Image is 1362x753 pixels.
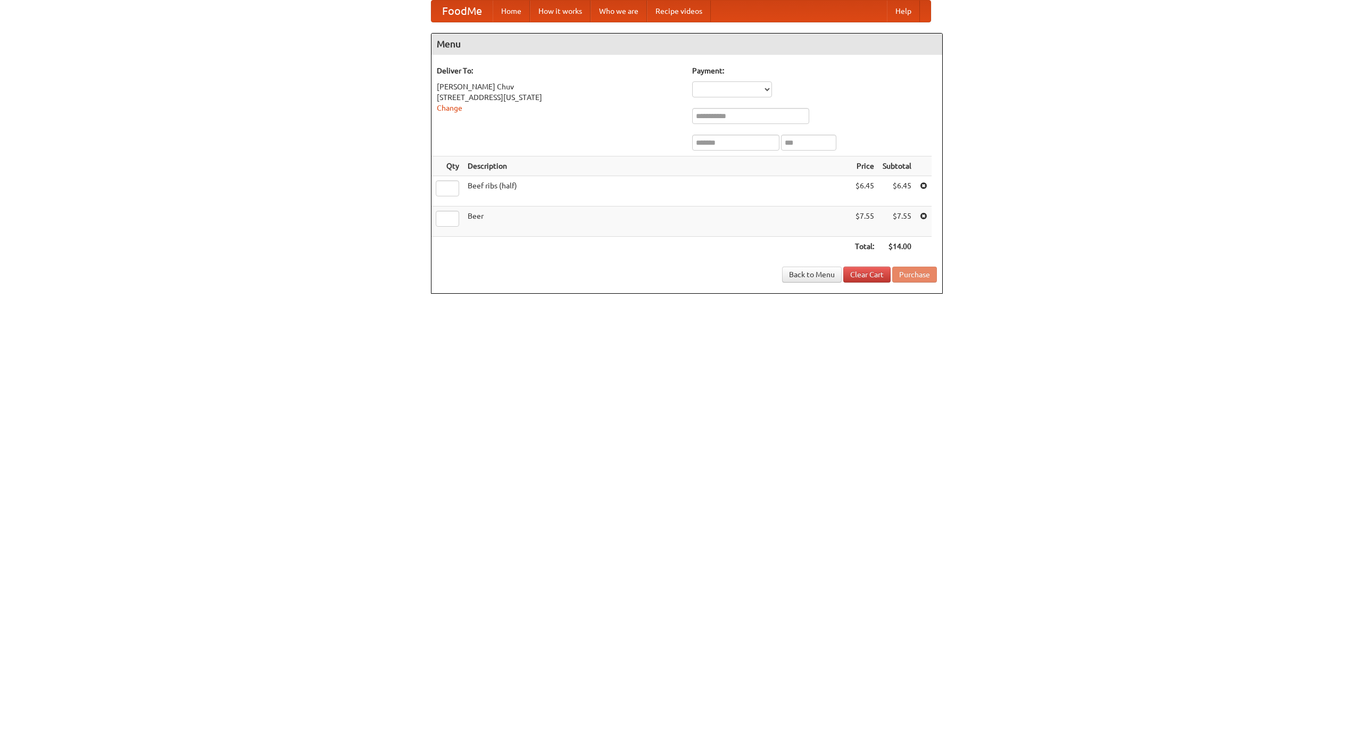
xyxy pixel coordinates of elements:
td: $6.45 [851,176,878,206]
th: Qty [431,156,463,176]
td: $7.55 [878,206,916,237]
a: Back to Menu [782,267,842,283]
td: $7.55 [851,206,878,237]
a: Help [887,1,920,22]
td: Beer [463,206,851,237]
button: Purchase [892,267,937,283]
a: FoodMe [431,1,493,22]
h5: Deliver To: [437,65,682,76]
a: Home [493,1,530,22]
h5: Payment: [692,65,937,76]
div: [PERSON_NAME] Chuv [437,81,682,92]
div: [STREET_ADDRESS][US_STATE] [437,92,682,103]
td: Beef ribs (half) [463,176,851,206]
th: $14.00 [878,237,916,256]
h4: Menu [431,34,942,55]
a: Recipe videos [647,1,711,22]
td: $6.45 [878,176,916,206]
th: Total: [851,237,878,256]
a: How it works [530,1,591,22]
a: Clear Cart [843,267,891,283]
th: Description [463,156,851,176]
a: Change [437,104,462,112]
th: Subtotal [878,156,916,176]
a: Who we are [591,1,647,22]
th: Price [851,156,878,176]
